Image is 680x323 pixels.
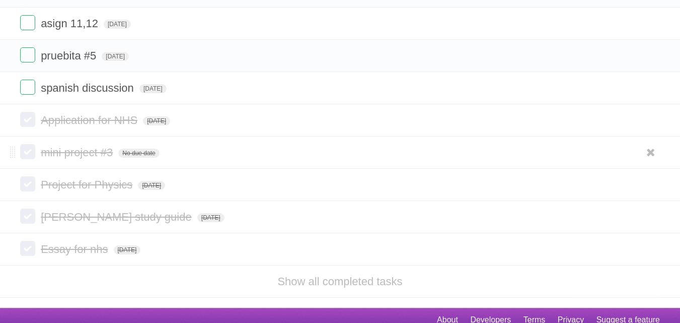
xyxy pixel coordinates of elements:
span: Application for NHS [41,114,140,126]
label: Done [20,112,35,127]
span: [DATE] [102,52,129,61]
label: Done [20,241,35,256]
span: No due date [118,149,159,158]
label: Done [20,176,35,191]
label: Done [20,47,35,62]
span: mini project #3 [41,146,115,159]
label: Done [20,209,35,224]
span: [DATE] [114,245,141,254]
label: Done [20,144,35,159]
label: Done [20,15,35,30]
span: asign 11,12 [41,17,101,30]
span: [DATE] [197,213,224,222]
span: [DATE] [138,181,165,190]
a: Show all completed tasks [277,275,402,288]
span: Project for Physics [41,178,135,191]
span: Essay for nhs [41,243,110,255]
span: [PERSON_NAME] study guide [41,211,194,223]
span: [DATE] [104,20,131,29]
span: spanish discussion [41,82,136,94]
label: Done [20,80,35,95]
span: pruebita #5 [41,49,99,62]
span: [DATE] [139,84,167,93]
span: [DATE] [143,116,170,125]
